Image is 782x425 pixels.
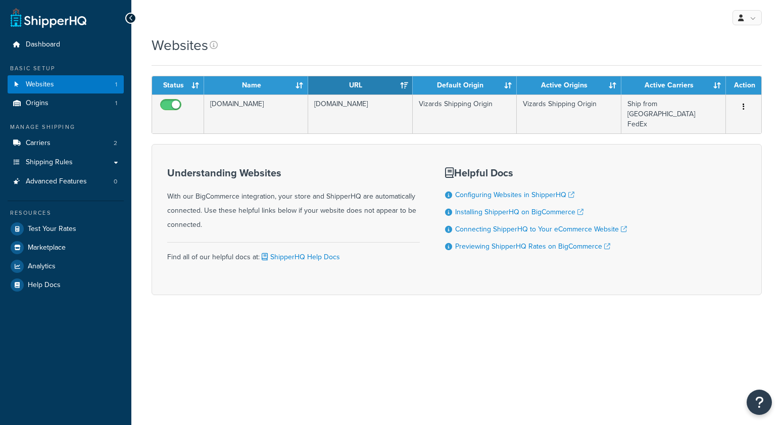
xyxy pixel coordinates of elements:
[621,95,726,133] td: Ship from [GEOGRAPHIC_DATA] FedEx
[28,262,56,271] span: Analytics
[455,190,574,200] a: Configuring Websites in ShipperHQ
[455,241,610,252] a: Previewing ShipperHQ Rates on BigCommerce
[308,95,412,133] td: [DOMAIN_NAME]
[115,80,117,89] span: 1
[8,239,124,257] a: Marketplace
[26,177,87,186] span: Advanced Features
[8,123,124,131] div: Manage Shipping
[152,76,204,95] th: Status: activate to sort column ascending
[26,139,51,148] span: Carriers
[26,99,48,108] span: Origins
[8,75,124,94] li: Websites
[204,95,308,133] td: [DOMAIN_NAME]
[28,281,61,290] span: Help Docs
[8,172,124,191] a: Advanced Features 0
[8,257,124,275] a: Analytics
[167,242,420,264] div: Find all of our helpful docs at:
[8,134,124,153] li: Carriers
[114,139,117,148] span: 2
[8,64,124,73] div: Basic Setup
[11,8,86,28] a: ShipperHQ Home
[114,177,117,186] span: 0
[8,75,124,94] a: Websites 1
[445,167,627,178] h3: Helpful Docs
[167,167,420,232] div: With our BigCommerce integration, your store and ShipperHQ are automatically connected. Use these...
[28,225,76,233] span: Test Your Rates
[8,94,124,113] li: Origins
[8,94,124,113] a: Origins 1
[26,158,73,167] span: Shipping Rules
[8,35,124,54] a: Dashboard
[413,95,517,133] td: Vizards Shipping Origin
[8,134,124,153] a: Carriers 2
[8,220,124,238] a: Test Your Rates
[8,209,124,217] div: Resources
[115,99,117,108] span: 1
[8,172,124,191] li: Advanced Features
[308,76,412,95] th: URL: activate to sort column ascending
[747,390,772,415] button: Open Resource Center
[8,276,124,294] a: Help Docs
[413,76,517,95] th: Default Origin: activate to sort column ascending
[621,76,726,95] th: Active Carriers: activate to sort column ascending
[204,76,308,95] th: Name: activate to sort column ascending
[152,35,208,55] h1: Websites
[26,40,60,49] span: Dashboard
[167,167,420,178] h3: Understanding Websites
[517,95,621,133] td: Vizards Shipping Origin
[8,153,124,172] a: Shipping Rules
[726,76,761,95] th: Action
[455,207,583,217] a: Installing ShipperHQ on BigCommerce
[455,224,627,234] a: Connecting ShipperHQ to Your eCommerce Website
[28,244,66,252] span: Marketplace
[26,80,54,89] span: Websites
[517,76,621,95] th: Active Origins: activate to sort column ascending
[260,252,340,262] a: ShipperHQ Help Docs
